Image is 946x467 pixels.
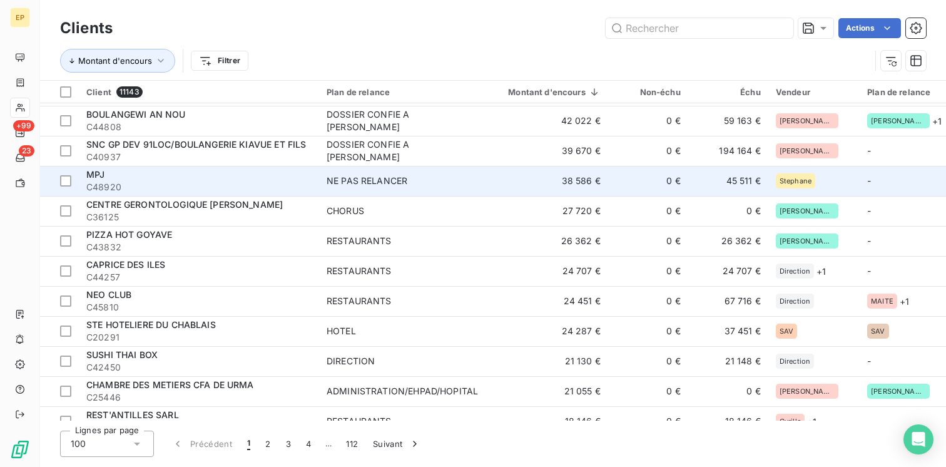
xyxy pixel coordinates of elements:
[86,229,172,240] span: PIZZA HOT GOYAVE
[116,86,143,98] span: 11143
[608,376,688,406] td: 0 €
[486,406,608,436] td: 18 146 €
[13,120,34,131] span: +99
[608,346,688,376] td: 0 €
[486,106,608,136] td: 42 022 €
[780,207,835,215] span: [PERSON_NAME]
[86,87,111,97] span: Client
[688,196,768,226] td: 0 €
[191,51,248,71] button: Filtrer
[816,265,826,278] span: + 1
[327,108,478,133] div: DOSSIER CONFIE A [PERSON_NAME]
[688,376,768,406] td: 0 €
[688,346,768,376] td: 21 148 €
[86,211,312,223] span: C36125
[780,117,835,125] span: [PERSON_NAME]
[247,438,250,450] span: 1
[608,136,688,166] td: 0 €
[867,265,871,276] span: -
[867,87,945,97] div: Plan de relance
[780,418,801,425] span: Cyrille
[608,166,688,196] td: 0 €
[903,424,933,454] div: Open Intercom Messenger
[871,327,885,335] span: SAV
[493,87,601,97] div: Montant d'encours
[258,431,278,457] button: 2
[486,376,608,406] td: 21 055 €
[86,259,165,270] span: CAPRICE DES ILES
[807,415,816,428] span: + 1
[86,361,312,374] span: C42450
[780,237,835,245] span: [PERSON_NAME]
[327,385,478,398] div: ADMINISTRATION/EHPAD/HOPITAL
[327,265,392,277] div: RESTAURANTS
[688,166,768,196] td: 45 511 €
[867,145,871,156] span: -
[86,241,312,254] span: C43832
[86,181,312,193] span: C48920
[867,235,871,246] span: -
[86,331,312,344] span: C20291
[486,166,608,196] td: 38 586 €
[60,49,175,73] button: Montant d'encours
[327,87,478,97] div: Plan de relance
[86,391,312,404] span: C25446
[338,431,365,457] button: 112
[86,169,104,180] span: MPJ
[365,431,429,457] button: Suivant
[867,416,871,426] span: -
[688,226,768,256] td: 26 362 €
[78,56,152,66] span: Montant d'encours
[86,301,312,314] span: C45810
[86,379,254,390] span: CHAMBRE DES METIERS CFA DE URMA
[688,256,768,286] td: 24 707 €
[86,109,186,120] span: BOULANGEWI AN NOU
[486,196,608,226] td: 27 720 €
[867,205,871,216] span: -
[86,271,312,284] span: C44257
[780,327,793,335] span: SAV
[780,267,810,275] span: Direction
[780,147,835,155] span: [PERSON_NAME]
[688,106,768,136] td: 59 163 €
[871,297,893,305] span: MAITE
[867,175,871,186] span: -
[688,316,768,346] td: 37 451 €
[608,196,688,226] td: 0 €
[60,17,113,39] h3: Clients
[86,409,179,420] span: REST'ANTILLES SARL
[86,121,312,133] span: C44808
[327,415,392,428] div: RESTAURANTS
[688,136,768,166] td: 194 164 €
[19,145,34,157] span: 23
[86,199,283,210] span: CENTRE GERONTOLOGIQUE [PERSON_NAME]
[86,349,158,360] span: SUSHI THAI BOX
[606,18,793,38] input: Rechercher
[608,286,688,316] td: 0 €
[486,346,608,376] td: 21 130 €
[86,289,131,300] span: NEO CLUB
[86,151,312,163] span: C40937
[486,316,608,346] td: 24 287 €
[327,325,356,337] div: HOTEL
[608,406,688,436] td: 0 €
[780,297,810,305] span: Direction
[327,138,478,163] div: DOSSIER CONFIE A [PERSON_NAME]
[780,387,835,395] span: [PERSON_NAME]
[871,117,926,125] span: [PERSON_NAME]
[164,431,240,457] button: Précédent
[327,175,407,187] div: NE PAS RELANCER
[900,295,909,308] span: + 1
[10,8,30,28] div: EP
[318,434,338,454] span: …
[486,286,608,316] td: 24 451 €
[298,431,318,457] button: 4
[608,106,688,136] td: 0 €
[867,356,871,366] span: -
[608,256,688,286] td: 0 €
[327,205,364,217] div: CHORUS
[327,295,392,307] div: RESTAURANTS
[86,139,306,150] span: SNC GP DEV 91LOC/BOULANGERIE KIAVUE ET FILS
[608,226,688,256] td: 0 €
[71,438,86,450] span: 100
